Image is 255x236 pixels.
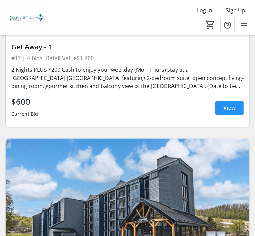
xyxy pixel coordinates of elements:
[237,18,251,32] button: Menu
[11,54,244,63] div: #17 | 4 bids | Retail Value $1,400
[4,5,49,30] img: Community Living North Halton's Logo
[221,18,234,32] button: Help
[220,5,251,16] button: Sign Up
[197,6,212,14] span: Log In
[11,108,38,120] div: Current Bid
[11,43,244,51] div: Get Away - 1
[11,66,244,90] div: 2 Nights PLUS $200 Cash to enjoy your weekday (Mon-Thurs) stay at a [GEOGRAPHIC_DATA] [GEOGRAPHIC...
[204,19,216,31] button: Cart
[223,104,236,112] span: View
[215,101,244,115] a: View
[192,5,218,16] button: Log In
[11,96,38,108] div: $600
[226,6,245,14] span: Sign Up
